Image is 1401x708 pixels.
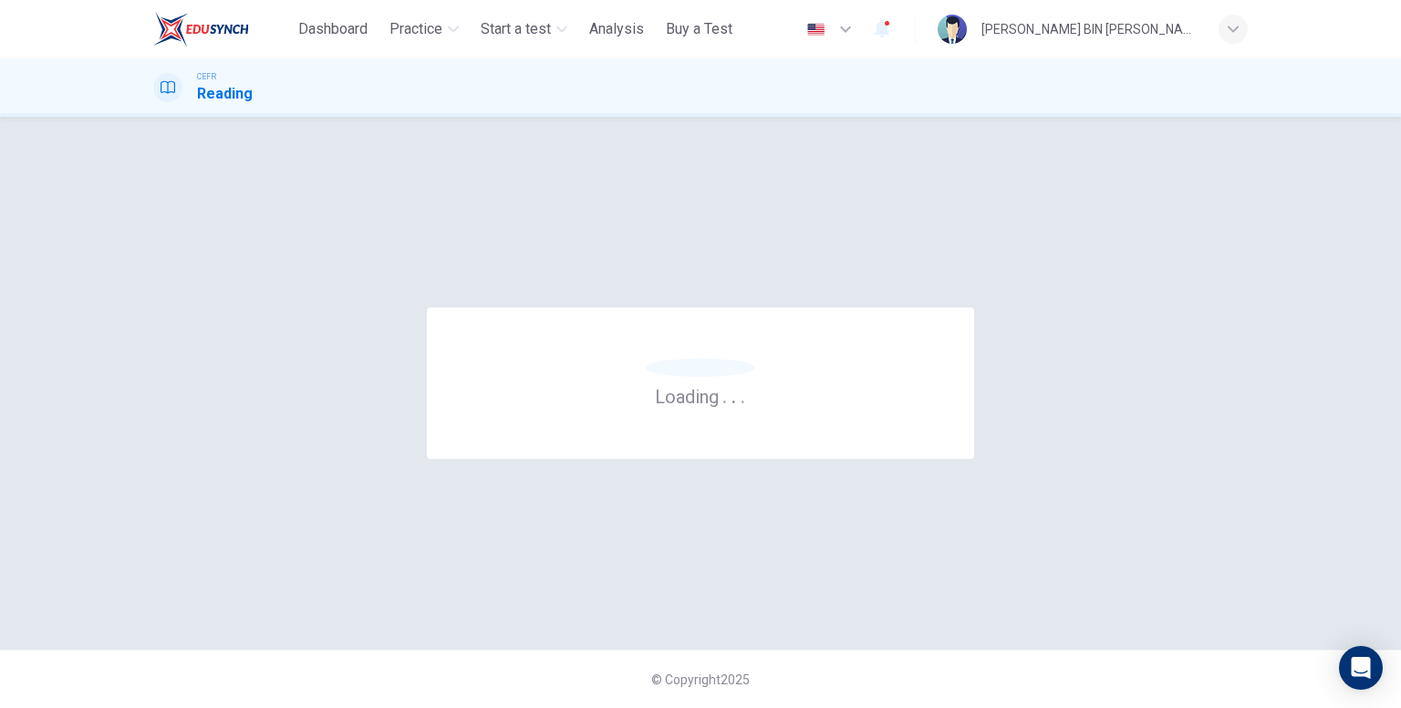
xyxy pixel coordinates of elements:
[481,18,551,40] span: Start a test
[589,18,644,40] span: Analysis
[473,13,575,46] button: Start a test
[382,13,466,46] button: Practice
[1339,646,1383,690] div: Open Intercom Messenger
[197,83,253,105] h1: Reading
[298,18,368,40] span: Dashboard
[655,384,746,408] h6: Loading
[721,380,728,410] h6: .
[938,15,967,44] img: Profile picture
[197,70,216,83] span: CEFR
[981,18,1197,40] div: [PERSON_NAME] BIN [PERSON_NAME]
[389,18,442,40] span: Practice
[153,11,249,47] img: ELTC logo
[666,18,732,40] span: Buy a Test
[659,13,740,46] button: Buy a Test
[153,11,291,47] a: ELTC logo
[582,13,651,46] button: Analysis
[291,13,375,46] button: Dashboard
[651,672,750,687] span: © Copyright 2025
[731,380,737,410] h6: .
[740,380,746,410] h6: .
[804,23,827,36] img: en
